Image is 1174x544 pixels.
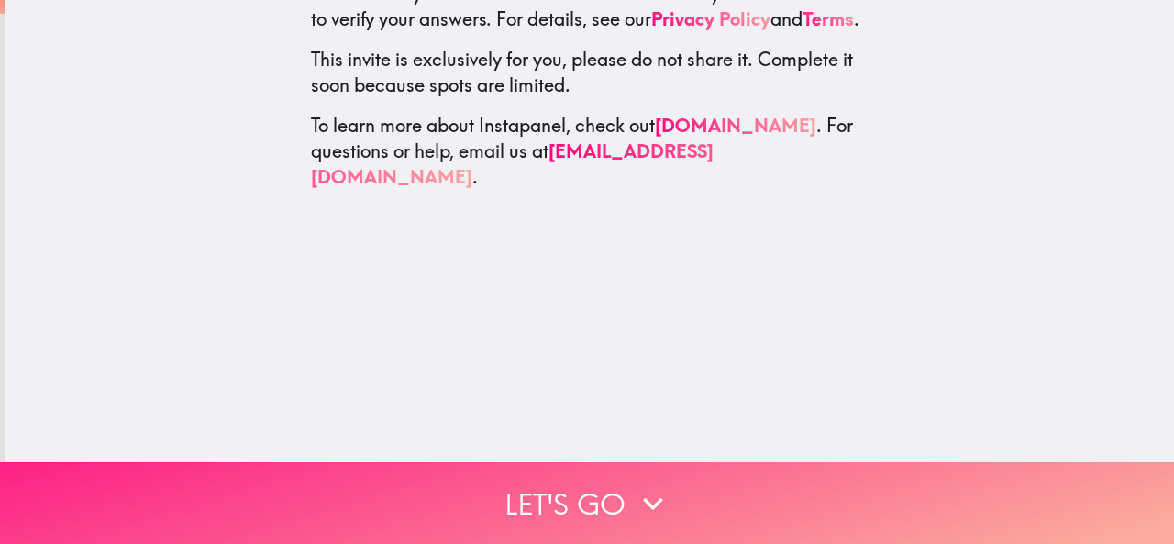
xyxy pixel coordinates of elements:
[311,112,869,189] p: To learn more about Instapanel, check out . For questions or help, email us at .
[311,139,714,187] a: [EMAIL_ADDRESS][DOMAIN_NAME]
[651,6,770,29] a: Privacy Policy
[311,46,869,97] p: This invite is exclusively for you, please do not share it. Complete it soon because spots are li...
[655,113,816,136] a: [DOMAIN_NAME]
[803,6,854,29] a: Terms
